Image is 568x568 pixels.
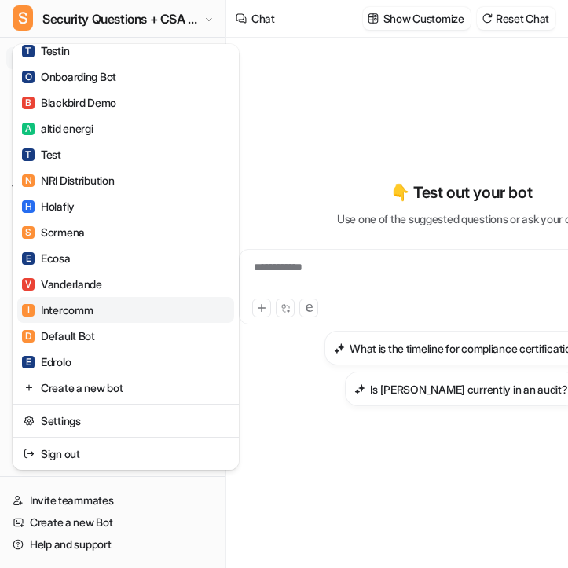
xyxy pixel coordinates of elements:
div: Vanderlande [22,276,102,292]
span: S [22,226,35,239]
span: D [22,330,35,343]
div: Sormena [22,224,85,240]
span: E [22,252,35,265]
img: reset [24,379,35,396]
div: Test [22,146,61,163]
div: Blackbird Demo [22,94,116,111]
div: SSecurity Questions + CSA for eesel [13,44,239,470]
a: Settings [17,408,234,434]
div: Holafly [22,198,75,214]
div: Edrolo [22,354,71,370]
span: V [22,278,35,291]
div: Default Bot [22,328,95,344]
div: Intercomm [22,302,93,318]
span: Security Questions + CSA for eesel [42,8,200,30]
span: O [22,71,35,83]
span: E [22,356,35,368]
span: N [22,174,35,187]
span: H [22,200,35,213]
span: T [22,45,35,57]
span: T [22,148,35,161]
a: Create a new bot [17,375,234,401]
span: B [22,97,35,109]
div: NRI Distribution [22,172,115,189]
img: reset [24,445,35,462]
div: Ecosa [22,250,71,266]
div: Onboarding Bot [22,68,116,85]
span: I [22,304,35,317]
img: reset [24,412,35,429]
span: S [13,5,33,31]
span: A [22,123,35,135]
div: Testin [22,42,69,59]
div: altid energi [22,120,93,137]
a: Sign out [17,441,234,467]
